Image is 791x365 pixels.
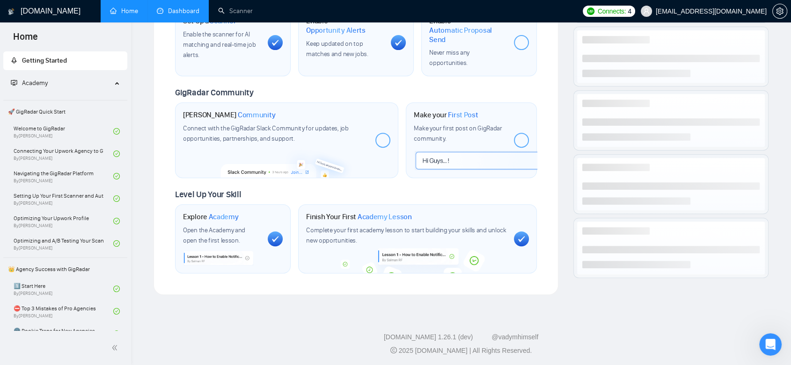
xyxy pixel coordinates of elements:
a: Navigating the GigRadar PlatformBy[PERSON_NAME] [14,166,113,186]
span: Open the Academy and open the first lesson. [183,226,245,244]
span: 👑 Agency Success with GigRadar [4,260,126,279]
img: slackcommunity-bg.png [220,146,354,178]
span: First Post [448,110,478,120]
span: 4 [628,6,631,16]
button: setting [772,4,787,19]
span: Enable the scanner for AI matching and real-time job alerts. [183,30,256,59]
span: check-circle [113,286,120,292]
a: dashboardDashboard [157,7,199,15]
span: check-circle [113,195,120,202]
span: Never miss any opportunities. [429,49,469,67]
li: Getting Started [3,51,127,70]
h1: Explore [183,212,239,222]
a: 🌚 Rookie Traps for New Agencies [14,323,113,344]
h1: Finish Your First [306,212,411,222]
span: setting [773,7,787,15]
span: Automatic Proposal Send [429,26,506,44]
a: [DOMAIN_NAME] 1.26.1 (dev) [384,333,473,341]
h1: Enable [429,16,506,44]
span: copyright [390,347,397,353]
img: upwork-logo.png [587,7,594,15]
div: 2025 [DOMAIN_NAME] | All Rights Reserved. [139,346,784,356]
iframe: Intercom live chat [759,333,782,356]
span: check-circle [113,128,120,135]
span: Level Up Your Skill [175,189,241,200]
a: @vadymhimself [491,333,538,341]
span: check-circle [113,330,120,337]
h1: Make your [414,110,478,120]
img: logo [8,4,15,19]
span: Complete your first academy lesson to start building your skills and unlock new opportunities. [306,226,506,244]
span: Home [6,30,45,50]
span: check-circle [113,218,120,224]
span: double-left [111,343,121,352]
span: GigRadar Community [175,87,254,98]
span: 🚀 GigRadar Quick Start [4,102,126,121]
a: searchScanner [218,7,253,15]
h1: [PERSON_NAME] [183,110,276,120]
span: fund-projection-screen [11,79,17,86]
span: Getting Started [22,57,67,64]
a: Welcome to GigRadarBy[PERSON_NAME] [14,121,113,142]
span: check-circle [113,173,120,179]
a: Connecting Your Upwork Agency to GigRadarBy[PERSON_NAME] [14,143,113,164]
span: user [643,8,650,14]
a: ⛔ Top 3 Mistakes of Pro AgenciesBy[PERSON_NAME] [14,301,113,322]
span: Academy Lesson [358,212,412,222]
a: Optimizing Your Upwork ProfileBy[PERSON_NAME] [14,211,113,231]
span: Academy [11,79,48,87]
a: 1️⃣ Start HereBy[PERSON_NAME] [14,279,113,299]
a: Optimizing and A/B Testing Your Scanner for Better ResultsBy[PERSON_NAME] [14,233,113,254]
span: check-circle [113,240,120,247]
a: setting [772,7,787,15]
span: Connect with the GigRadar Slack Community for updates, job opportunities, partnerships, and support. [183,124,349,143]
span: check-circle [113,150,120,157]
span: Academy [209,212,239,222]
span: Make your first post on GigRadar community. [414,124,502,143]
span: Opportunity Alerts [306,26,366,35]
a: homeHome [110,7,138,15]
span: Community [238,110,276,120]
h1: Enable [306,16,383,35]
span: Keep updated on top matches and new jobs. [306,40,368,58]
span: Connects: [598,6,626,16]
span: Academy [22,79,48,87]
a: Setting Up Your First Scanner and Auto-BidderBy[PERSON_NAME] [14,188,113,209]
span: rocket [11,57,17,64]
span: check-circle [113,308,120,315]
